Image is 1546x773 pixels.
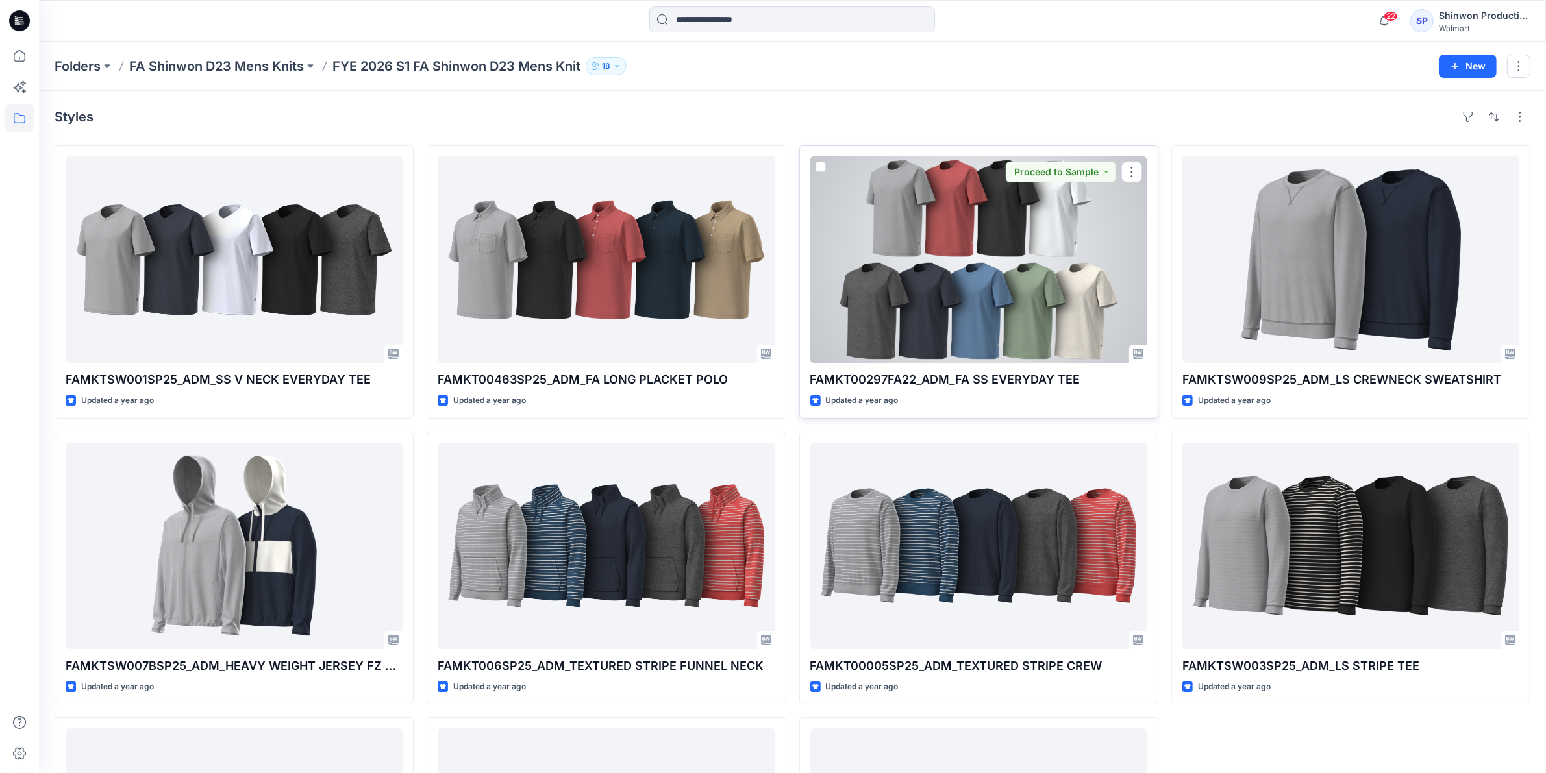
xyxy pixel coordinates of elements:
button: 18 [586,57,627,75]
a: FA Shinwon D23 Mens Knits [129,57,304,75]
p: FAMKT00297FA22_ADM_FA SS EVERYDAY TEE [810,371,1147,389]
a: FAMKTSW003SP25_ADM_LS STRIPE TEE [1182,443,1519,649]
a: Folders [55,57,101,75]
p: Updated a year ago [453,680,526,694]
p: FAMKTSW003SP25_ADM_LS STRIPE TEE [1182,657,1519,675]
p: Updated a year ago [453,394,526,408]
p: FAMKTSW001SP25_ADM_SS V NECK EVERYDAY TEE [66,371,403,389]
div: SP [1410,9,1434,32]
p: FAMKTSW009SP25_ADM_LS CREWNECK SWEATSHIRT [1182,371,1519,389]
p: Updated a year ago [826,394,899,408]
div: Walmart [1439,23,1530,33]
p: 18 [602,59,610,73]
p: Updated a year ago [826,680,899,694]
a: FAMKTSW001SP25_ADM_SS V NECK EVERYDAY TEE [66,156,403,363]
a: FAMKT00297FA22_ADM_FA SS EVERYDAY TEE [810,156,1147,363]
p: Updated a year ago [81,680,154,694]
p: FAMKT006SP25_ADM_TEXTURED STRIPE FUNNEL NECK [438,657,775,675]
div: Shinwon Production Shinwon Production [1439,8,1530,23]
h4: Styles [55,109,94,125]
p: Updated a year ago [81,394,154,408]
button: New [1439,55,1497,78]
a: FAMKT006SP25_ADM_TEXTURED STRIPE FUNNEL NECK [438,443,775,649]
p: Updated a year ago [1198,394,1271,408]
p: FAMKT00463SP25_ADM_FA LONG PLACKET POLO [438,371,775,389]
a: FAMKTSW007BSP25_ADM_HEAVY WEIGHT JERSEY FZ HOODIE OPT3 [66,443,403,649]
p: FYE 2026 S1 FA Shinwon D23 Mens Knit [332,57,580,75]
a: FAMKT00005SP25_ADM_TEXTURED STRIPE CREW [810,443,1147,649]
span: 22 [1384,11,1398,21]
p: FAMKT00005SP25_ADM_TEXTURED STRIPE CREW [810,657,1147,675]
p: Updated a year ago [1198,680,1271,694]
p: FAMKTSW007BSP25_ADM_HEAVY WEIGHT JERSEY FZ HOODIE OPT3 [66,657,403,675]
a: FAMKT00463SP25_ADM_FA LONG PLACKET POLO [438,156,775,363]
a: FAMKTSW009SP25_ADM_LS CREWNECK SWEATSHIRT [1182,156,1519,363]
